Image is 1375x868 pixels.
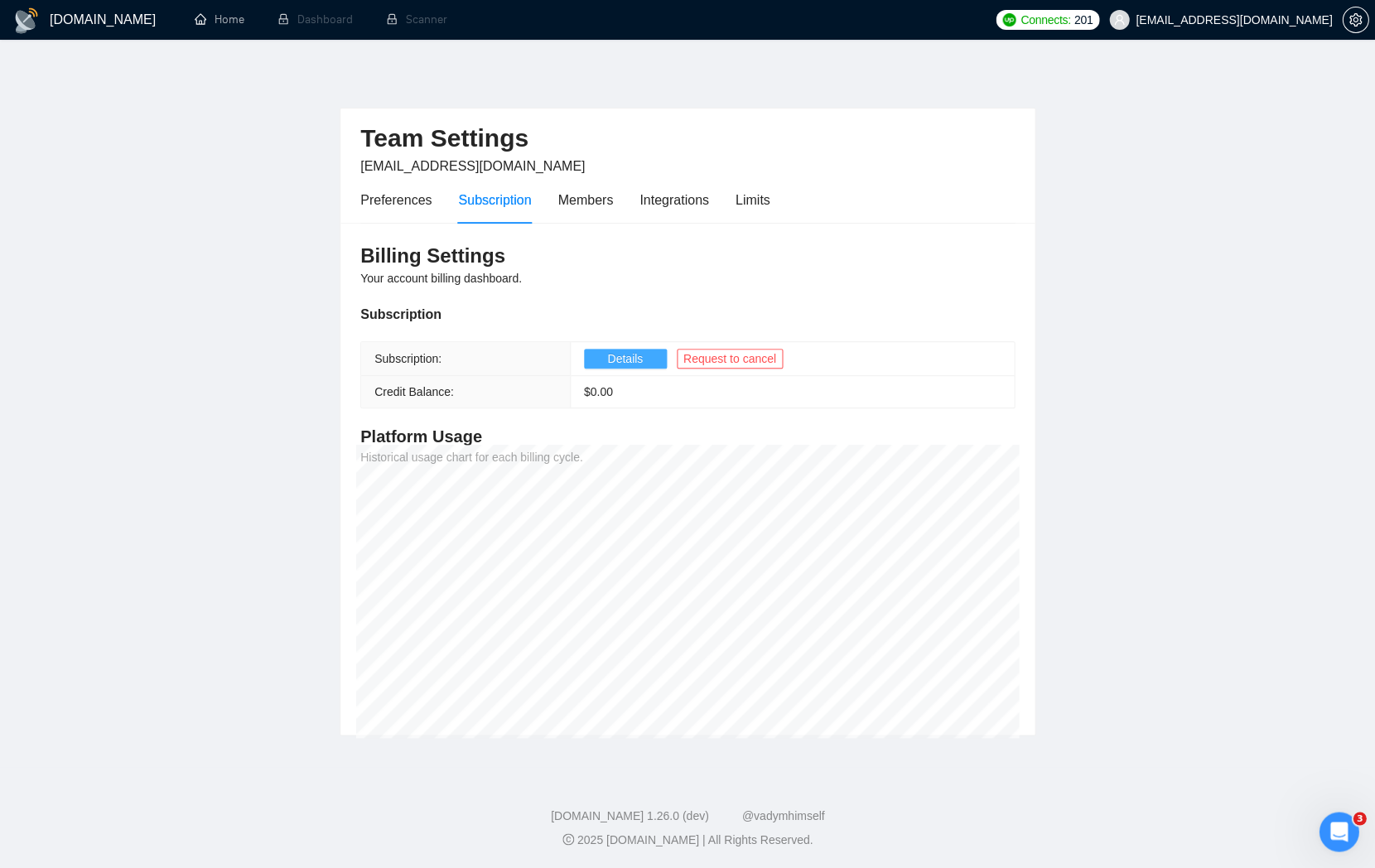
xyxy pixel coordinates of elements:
span: 201 [1073,11,1092,29]
div: Members [557,190,613,210]
span: Connects: [1020,11,1070,29]
div: Preferences [360,190,432,210]
h2: Team Settings [360,122,1015,156]
a: setting [1342,13,1368,27]
span: [EMAIL_ADDRESS][DOMAIN_NAME] [360,159,585,173]
span: user [1113,14,1125,26]
span: copyright [562,833,574,845]
iframe: Intercom live chat [1319,812,1358,851]
span: Details [607,350,643,368]
span: 3 [1353,812,1366,825]
div: Integrations [639,190,709,210]
img: upwork-logo.png [1002,13,1016,27]
button: Request to cancel [677,349,783,369]
a: @vadymhimself [741,808,824,822]
h4: Platform Usage [360,425,1015,448]
span: Request to cancel [683,350,776,368]
div: Subscription [360,304,1015,325]
button: Details [584,349,667,369]
div: 2025 [DOMAIN_NAME] | All Rights Reserved. [13,831,1362,848]
span: setting [1343,13,1368,27]
div: Subscription [458,190,531,210]
span: Subscription: [374,352,441,365]
a: [DOMAIN_NAME] 1.26.0 (dev) [551,808,709,822]
span: $ 0.00 [584,385,613,398]
button: setting [1342,7,1368,33]
span: Credit Balance: [374,385,454,398]
img: logo [13,7,40,34]
a: homeHome [195,12,244,27]
h3: Billing Settings [360,243,1015,269]
span: Your account billing dashboard. [360,272,522,285]
div: Limits [736,190,770,210]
